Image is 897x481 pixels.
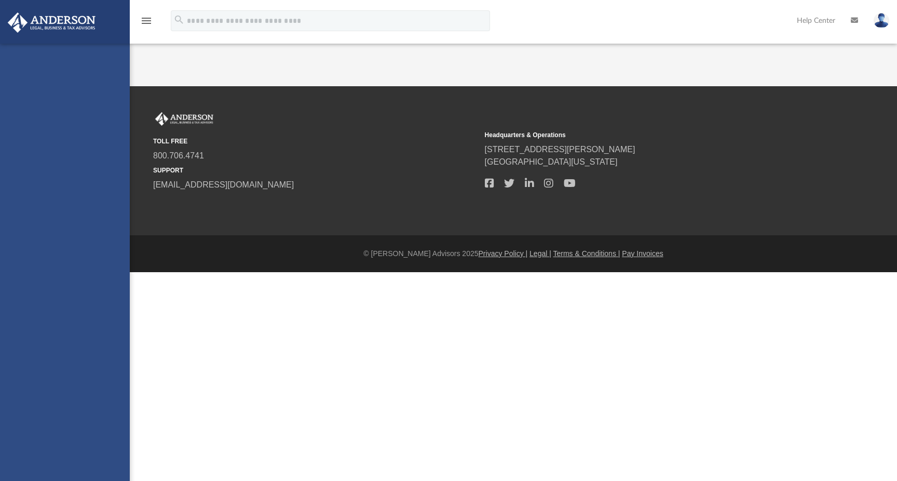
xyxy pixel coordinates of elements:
[479,249,528,258] a: Privacy Policy |
[553,249,620,258] a: Terms & Conditions |
[130,248,897,259] div: © [PERSON_NAME] Advisors 2025
[622,249,663,258] a: Pay Invoices
[153,137,478,146] small: TOLL FREE
[485,130,809,140] small: Headquarters & Operations
[5,12,99,33] img: Anderson Advisors Platinum Portal
[485,145,635,154] a: [STREET_ADDRESS][PERSON_NAME]
[153,180,294,189] a: [EMAIL_ADDRESS][DOMAIN_NAME]
[173,14,185,25] i: search
[485,157,618,166] a: [GEOGRAPHIC_DATA][US_STATE]
[153,151,204,160] a: 800.706.4741
[874,13,889,28] img: User Pic
[153,166,478,175] small: SUPPORT
[140,20,153,27] a: menu
[140,15,153,27] i: menu
[529,249,551,258] a: Legal |
[153,112,215,126] img: Anderson Advisors Platinum Portal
